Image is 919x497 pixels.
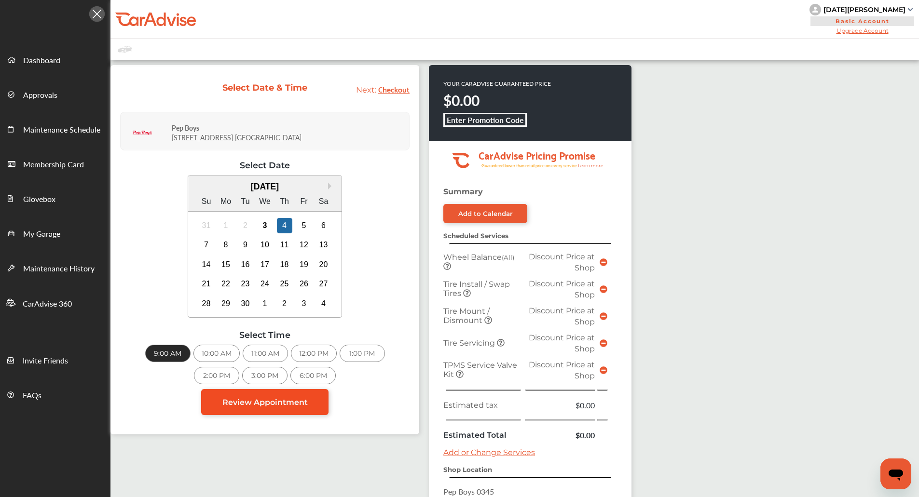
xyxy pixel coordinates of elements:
[378,82,410,95] span: Checkout
[257,276,273,292] div: Choose Wednesday, September 24th, 2025
[316,218,331,233] div: Choose Saturday, September 6th, 2025
[316,237,331,253] div: Choose Saturday, September 13th, 2025
[238,237,253,253] div: Choose Tuesday, September 9th, 2025
[502,254,514,261] small: (All)
[296,296,312,311] div: Choose Friday, October 3rd, 2025
[277,276,292,292] div: Choose Thursday, September 25th, 2025
[257,218,273,233] div: Choose Wednesday, September 3rd, 2025
[23,355,68,367] span: Invite Friends
[443,280,510,298] span: Tire Install / Swap Tires
[222,398,308,407] span: Review Appointment
[133,123,152,143] img: logo-pepboys.png
[23,54,60,67] span: Dashboard
[188,182,342,192] div: [DATE]
[218,257,233,272] div: Choose Monday, September 15th, 2025
[238,296,253,311] div: Choose Tuesday, September 30th, 2025
[277,218,292,233] div: Choose Thursday, September 4th, 2025
[238,276,253,292] div: Choose Tuesday, September 23rd, 2025
[443,486,494,497] span: Pep Boys 0345
[277,257,292,272] div: Choose Thursday, September 18th, 2025
[196,215,333,313] div: month 2025-09
[443,361,517,379] span: TPMS Service Valve Kit
[340,345,385,362] div: 1:00 PM
[199,296,214,311] div: Choose Sunday, September 28th, 2025
[277,194,292,209] div: Th
[443,80,551,88] p: YOUR CARADVISE GUARANTEED PRICE
[238,257,253,272] div: Choose Tuesday, September 16th, 2025
[257,194,273,209] div: We
[218,296,233,311] div: Choose Monday, September 29th, 2025
[23,89,57,102] span: Approvals
[443,448,535,457] a: Add or Change Services
[443,466,492,473] strong: Shop Location
[523,397,597,413] td: $0.00
[441,427,523,443] td: Estimated Total
[172,116,407,147] div: [STREET_ADDRESS] [GEOGRAPHIC_DATA]
[257,237,273,253] div: Choose Wednesday, September 10th, 2025
[880,458,911,489] iframe: Button to launch messaging window
[201,389,329,415] a: Review Appointment
[145,345,191,362] div: 9:00 AM
[199,257,214,272] div: Choose Sunday, September 14th, 2025
[23,159,84,171] span: Membership Card
[194,367,239,384] div: 2:00 PM
[199,237,214,253] div: Choose Sunday, September 7th, 2025
[277,237,292,253] div: Choose Thursday, September 11th, 2025
[809,4,821,15] img: knH8PDtVvWoAbQRylUukY18CTiRevjo20fAtgn5MLBQj4uumYvk2MzTtcAIzfGAtb1XOLVMAvhLuqoNAbL4reqehy0jehNKdM...
[529,279,595,299] span: Discount Price at Shop
[172,123,199,133] strong: Pep Boys
[908,8,913,11] img: sCxJUJ+qAmfqhQGDUl18vwLg4ZYJ6CxN7XmbOMBAAAAAElFTkSuQmCC
[218,218,233,233] div: Not available Monday, September 1st, 2025
[242,367,288,384] div: 3:00 PM
[443,187,483,196] strong: Summary
[290,367,336,384] div: 6:00 PM
[199,218,214,233] div: Not available Sunday, August 31st, 2025
[89,6,105,22] img: Icon.5fd9dcc7.svg
[23,298,72,310] span: CarAdvise 360
[578,163,604,168] tspan: Learn more
[356,85,410,94] a: Next: Checkout
[823,5,905,14] div: [DATE][PERSON_NAME]
[296,276,312,292] div: Choose Friday, September 26th, 2025
[118,43,132,55] img: placeholder_car.fcab19be.svg
[443,307,490,325] span: Tire Mount / Dismount
[328,183,335,189] button: Next Month
[443,232,508,240] strong: Scheduled Services
[479,146,595,163] tspan: CarAdvise Pricing Promise
[238,194,253,209] div: Tu
[809,27,915,34] span: Upgrade Account
[443,90,480,110] strong: $0.00
[0,111,110,146] a: Maintenance Schedule
[199,194,214,209] div: Su
[529,333,595,353] span: Discount Price at Shop
[443,204,527,223] a: Add to Calendar
[296,237,312,253] div: Choose Friday, September 12th, 2025
[218,276,233,292] div: Choose Monday, September 22nd, 2025
[23,228,60,241] span: My Garage
[257,257,273,272] div: Choose Wednesday, September 17th, 2025
[316,194,331,209] div: Sa
[291,345,337,362] div: 12:00 PM
[316,296,331,311] div: Choose Saturday, October 4th, 2025
[193,345,240,362] div: 10:00 AM
[257,296,273,311] div: Choose Wednesday, October 1st, 2025
[218,194,233,209] div: Mo
[296,218,312,233] div: Choose Friday, September 5th, 2025
[296,257,312,272] div: Choose Friday, September 19th, 2025
[23,390,41,402] span: FAQs
[458,210,513,217] div: Add to Calendar
[222,82,308,93] div: Select Date & Time
[238,218,253,233] div: Not available Tuesday, September 2nd, 2025
[316,276,331,292] div: Choose Saturday, September 27th, 2025
[120,160,410,170] div: Select Date
[0,215,110,250] a: My Garage
[443,338,497,348] span: Tire Servicing
[810,16,914,26] span: Basic Account
[447,114,524,125] b: Enter Promotion Code
[23,193,55,206] span: Glovebox
[529,360,595,380] span: Discount Price at Shop
[23,124,100,136] span: Maintenance Schedule
[23,263,95,275] span: Maintenance History
[243,345,288,362] div: 11:00 AM
[277,296,292,311] div: Choose Thursday, October 2nd, 2025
